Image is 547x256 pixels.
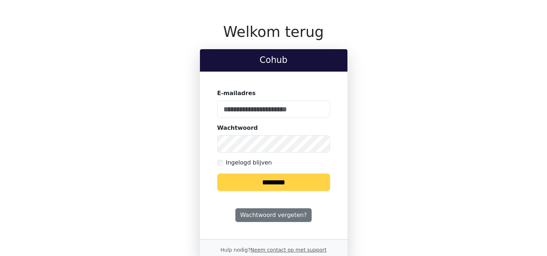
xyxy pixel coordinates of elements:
label: Wachtwoord [217,124,258,132]
label: E-mailadres [217,89,256,98]
a: Neem contact op met support [251,247,326,253]
h1: Welkom terug [200,23,347,40]
label: Ingelogd blijven [226,158,272,167]
h2: Cohub [206,55,342,65]
a: Wachtwoord vergeten? [235,208,311,222]
small: Hulp nodig? [221,247,327,253]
